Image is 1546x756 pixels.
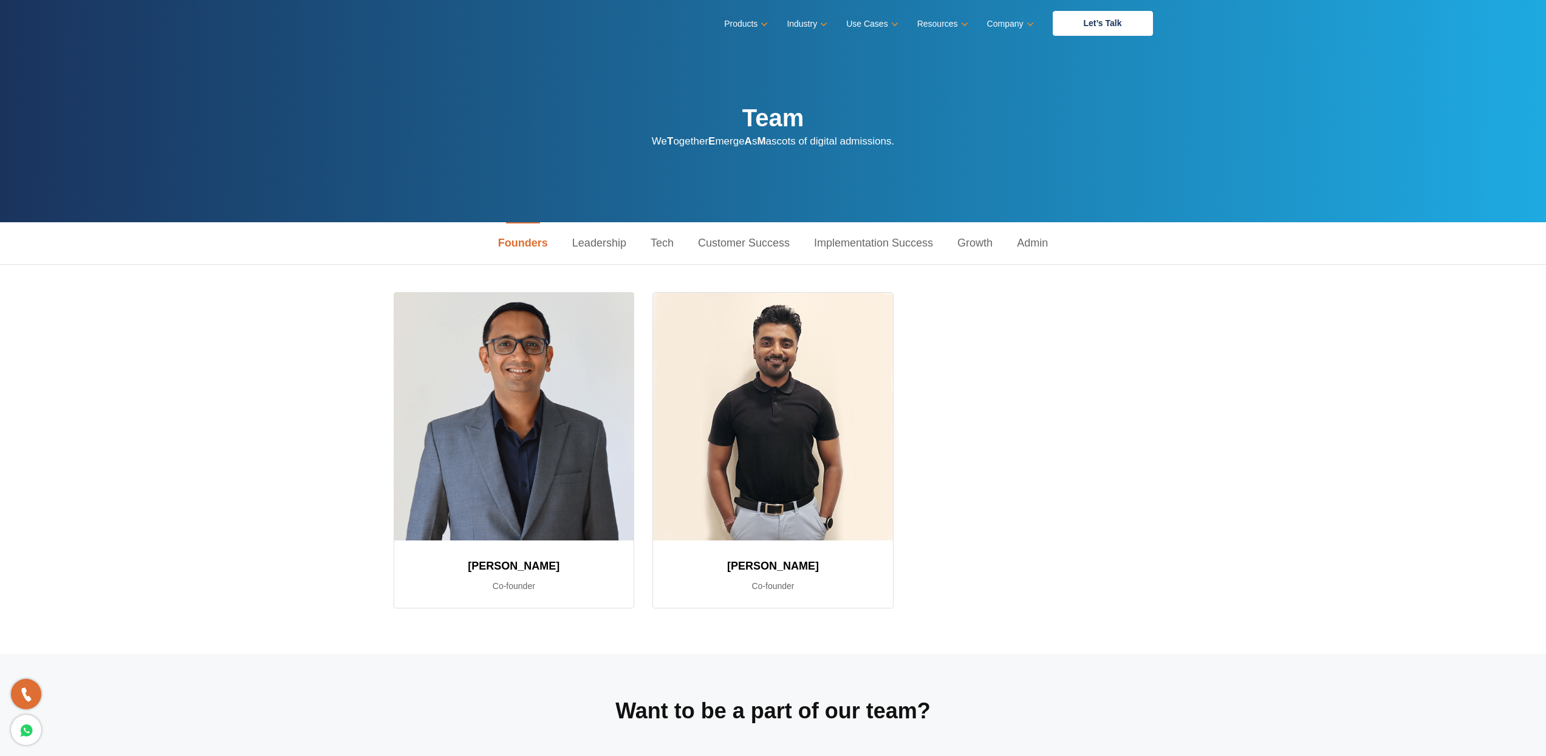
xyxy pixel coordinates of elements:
[668,555,878,577] h3: [PERSON_NAME]
[787,15,825,33] a: Industry
[668,579,878,593] p: Co-founder
[409,579,620,593] p: Co-founder
[757,135,765,147] strong: M
[1005,222,1060,264] a: Admin
[667,135,673,147] strong: T
[846,15,895,33] a: Use Cases
[745,135,752,147] strong: A
[945,222,1005,264] a: Growth
[686,222,802,264] a: Customer Success
[1053,11,1153,36] a: Let’s Talk
[486,222,560,264] a: Founders
[724,15,765,33] a: Products
[917,15,966,33] a: Resources
[560,222,638,264] a: Leadership
[409,555,620,577] h3: [PERSON_NAME]
[802,222,945,264] a: Implementation Success
[742,104,804,131] strong: Team
[708,135,715,147] strong: E
[591,696,956,726] h2: Want to be a part of our team?
[638,222,686,264] a: Tech
[987,15,1031,33] a: Company
[652,132,894,150] p: We ogether merge s ascots of digital admissions.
